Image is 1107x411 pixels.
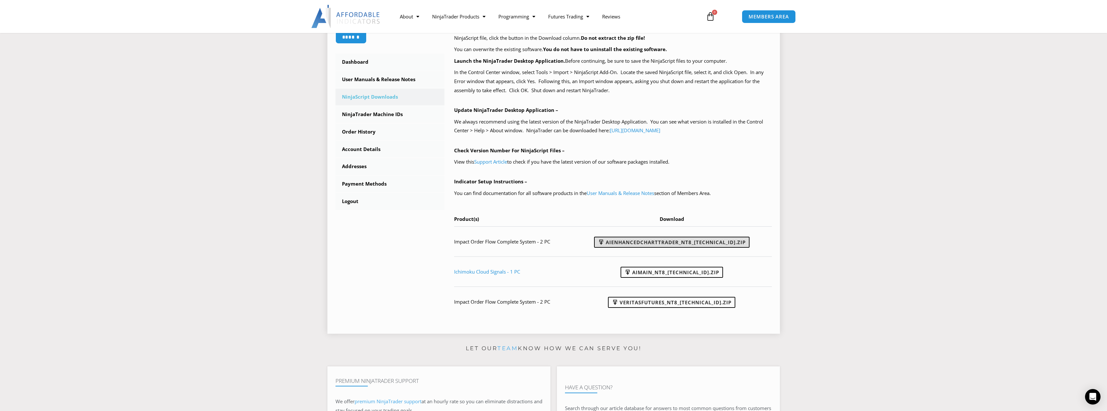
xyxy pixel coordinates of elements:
[660,216,684,222] span: Download
[621,267,723,278] a: AIMain_NT8_[TECHNICAL_ID].zip
[335,89,445,105] a: NinjaScript Downloads
[497,345,518,352] a: team
[335,398,355,405] span: We offer
[311,5,381,28] img: LogoAI
[335,378,542,384] h4: Premium NinjaTrader Support
[335,54,445,70] a: Dashboard
[454,216,479,222] span: Product(s)
[696,7,725,26] a: 0
[474,158,507,165] a: Support Article
[335,106,445,123] a: NinjaTrader Machine IDs
[594,237,750,248] a: AIEnhancedChartTrader_NT8_[TECHNICAL_ID].zip
[335,124,445,140] a: Order History
[565,384,772,391] h4: Have A Question?
[454,268,520,275] a: Ichimoku Cloud Signals - 1 PC
[712,10,717,15] span: 0
[1085,389,1101,405] div: Open Intercom Messenger
[454,226,577,256] td: Impact Order Flow Complete System - 2 PC
[454,107,558,113] b: Update NinjaTrader Desktop Application –
[542,9,596,24] a: Futures Trading
[492,9,542,24] a: Programming
[454,25,772,43] p: Your purchased products with available NinjaScript downloads are listed in the table below, at th...
[393,9,426,24] a: About
[587,190,654,196] a: User Manuals & Release Notes
[749,14,789,19] span: MEMBERS AREA
[335,193,445,210] a: Logout
[335,71,445,88] a: User Manuals & Release Notes
[335,158,445,175] a: Addresses
[393,9,698,24] nav: Menu
[454,189,772,198] p: You can find documentation for all software products in the section of Members Area.
[327,343,780,354] p: Let our know how we can serve you!
[454,45,772,54] p: You can overwrite the existing software.
[454,178,527,185] b: Indicator Setup Instructions –
[742,10,796,23] a: MEMBERS AREA
[454,147,565,154] b: Check Version Number For NinjaScript Files –
[454,58,565,64] b: Launch the NinjaTrader Desktop Application.
[454,157,772,167] p: View this to check if you have the latest version of our software packages installed.
[335,176,445,192] a: Payment Methods
[608,297,735,308] a: VeritasFutures_NT8_[TECHNICAL_ID].zip
[610,127,660,134] a: [URL][DOMAIN_NAME]
[581,35,645,41] b: Do not extract the zip file!
[426,9,492,24] a: NinjaTrader Products
[454,68,772,95] p: In the Control Center window, select Tools > Import > NinjaScript Add-On. Locate the saved NinjaS...
[335,141,445,158] a: Account Details
[454,117,772,135] p: We always recommend using the latest version of the NinjaTrader Desktop Application. You can see ...
[355,398,421,405] a: premium NinjaTrader support
[454,287,577,317] td: Impact Order Flow Complete System - 2 PC
[543,46,667,52] b: You do not have to uninstall the existing software.
[596,9,627,24] a: Reviews
[335,54,445,210] nav: Account pages
[454,57,772,66] p: Before continuing, be sure to save the NinjaScript files to your computer.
